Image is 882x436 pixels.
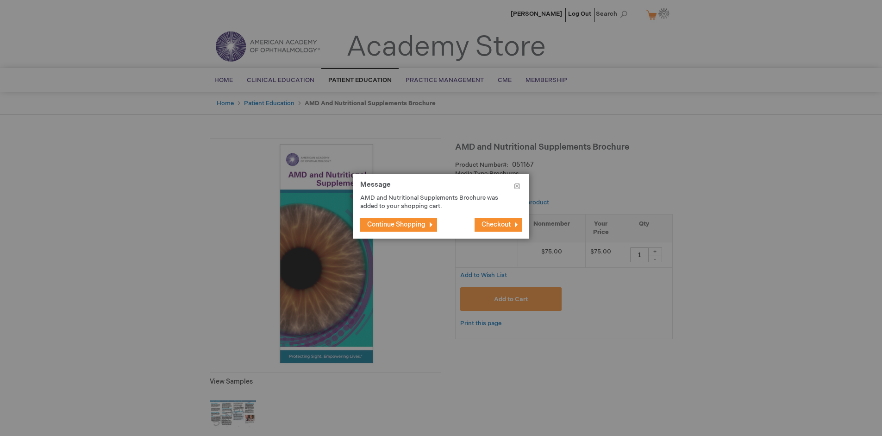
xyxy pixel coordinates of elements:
[360,218,437,232] button: Continue Shopping
[360,181,522,194] h1: Message
[360,194,508,211] p: AMD and Nutritional Supplements Brochure was added to your shopping cart.
[482,221,511,228] span: Checkout
[475,218,522,232] button: Checkout
[367,221,425,228] span: Continue Shopping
